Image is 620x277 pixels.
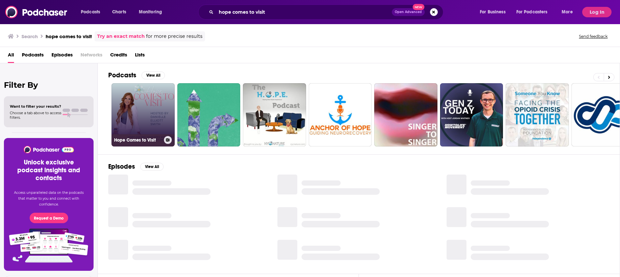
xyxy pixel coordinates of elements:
span: For Podcasters [516,8,548,17]
a: Credits [110,50,127,63]
img: Podchaser - Follow, Share and Rate Podcasts [23,146,74,153]
span: for more precise results [146,33,202,40]
span: Want to filter your results? [10,104,61,109]
a: Hope Comes to Visit [111,83,175,146]
input: Search podcasts, credits, & more... [216,7,392,17]
button: Request a Demo [30,213,68,223]
button: open menu [475,7,514,17]
button: View All [140,163,164,171]
h3: hope comes to visit [46,33,92,39]
h2: Filter By [4,80,94,90]
button: open menu [134,7,170,17]
a: EpisodesView All [108,162,164,171]
span: Open Advanced [395,10,422,14]
h2: Episodes [108,162,135,171]
span: Choose a tab above to access filters. [10,111,61,120]
h3: Search [22,33,38,39]
button: Send feedback [577,34,610,39]
span: Networks [81,50,102,63]
button: open menu [557,7,581,17]
a: All [8,50,14,63]
span: Podcasts [81,8,100,17]
h3: Hope Comes to Visit [114,137,161,143]
div: Search podcasts, credits, & more... [204,5,450,20]
span: New [413,4,424,10]
button: open menu [76,7,109,17]
h2: Podcasts [108,71,136,79]
img: Pro Features [7,228,91,263]
span: More [562,8,573,17]
a: Charts [108,7,130,17]
button: View All [141,71,165,79]
h3: Unlock exclusive podcast insights and contacts [12,159,86,182]
a: Try an exact match [97,33,145,40]
p: Access unparalleled data on the podcasts that matter to you and connect with confidence. [12,190,86,208]
a: Podcasts [22,50,44,63]
a: PodcastsView All [108,71,165,79]
button: Log In [582,7,612,17]
span: For Business [480,8,506,17]
button: open menu [512,7,557,17]
a: Lists [135,50,145,63]
span: Monitoring [139,8,162,17]
a: Episodes [52,50,73,63]
img: Podchaser - Follow, Share and Rate Podcasts [5,6,68,18]
button: Open AdvancedNew [392,8,425,16]
span: Charts [112,8,126,17]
